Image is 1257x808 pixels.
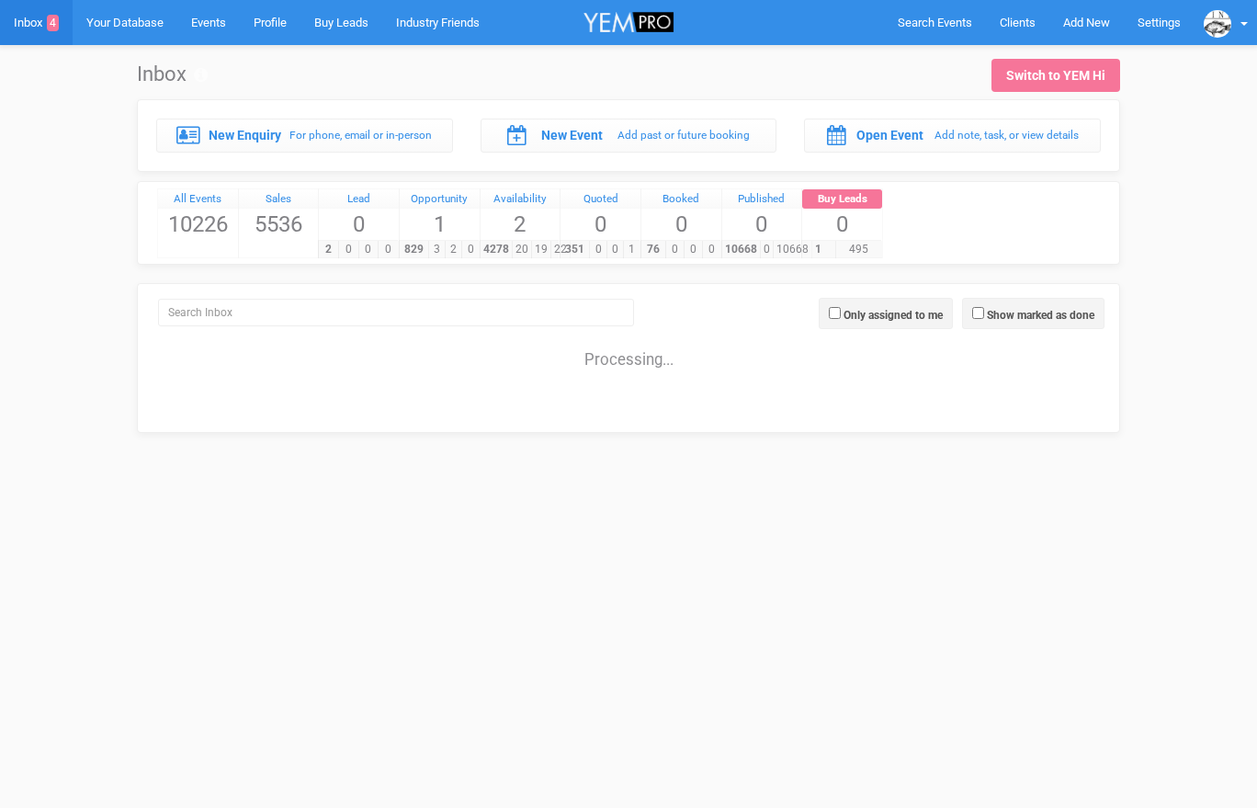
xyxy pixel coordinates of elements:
[589,241,606,258] span: 0
[142,331,1115,368] div: Processing...
[399,241,429,258] span: 829
[445,241,462,258] span: 2
[319,189,399,210] a: Lead
[617,129,750,142] small: Add past or future booking
[722,189,802,210] a: Published
[801,241,835,258] span: 1
[665,241,685,258] span: 0
[358,241,379,258] span: 0
[561,189,640,210] a: Quoted
[802,189,882,210] a: Buy Leads
[987,307,1094,324] label: Show marked as done
[684,241,703,258] span: 0
[773,241,812,258] span: 10668
[481,189,561,210] a: Availability
[606,241,624,258] span: 0
[378,241,399,258] span: 0
[560,241,590,258] span: 351
[461,241,479,258] span: 0
[1000,16,1036,29] span: Clients
[319,209,399,240] span: 0
[158,299,634,326] input: Search Inbox
[760,241,774,258] span: 0
[400,209,480,240] span: 1
[991,59,1120,92] a: Switch to YEM Hi
[1204,10,1231,38] img: data
[641,209,721,240] span: 0
[802,209,882,240] span: 0
[835,241,882,258] span: 495
[318,241,339,258] span: 2
[844,307,943,324] label: Only assigned to me
[158,209,238,240] span: 10226
[856,126,923,144] label: Open Event
[481,209,561,240] span: 2
[623,241,640,258] span: 1
[550,241,571,258] span: 22
[400,189,480,210] a: Opportunity
[47,15,59,31] span: 4
[480,241,513,258] span: 4278
[137,63,208,85] h1: Inbox
[898,16,972,29] span: Search Events
[209,126,281,144] label: New Enquiry
[531,241,551,258] span: 19
[428,241,446,258] span: 3
[702,241,721,258] span: 0
[289,129,432,142] small: For phone, email or in-person
[640,241,666,258] span: 76
[641,189,721,210] a: Booked
[156,119,453,152] a: New Enquiry For phone, email or in-person
[1063,16,1110,29] span: Add New
[722,209,802,240] span: 0
[338,241,359,258] span: 0
[561,209,640,240] span: 0
[804,119,1101,152] a: Open Event Add note, task, or view details
[239,189,319,210] a: Sales
[512,241,532,258] span: 20
[934,129,1079,142] small: Add note, task, or view details
[541,126,603,144] label: New Event
[721,241,761,258] span: 10668
[1006,66,1105,85] div: Switch to YEM Hi
[158,189,238,210] a: All Events
[481,119,777,152] a: New Event Add past or future booking
[239,209,319,240] span: 5536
